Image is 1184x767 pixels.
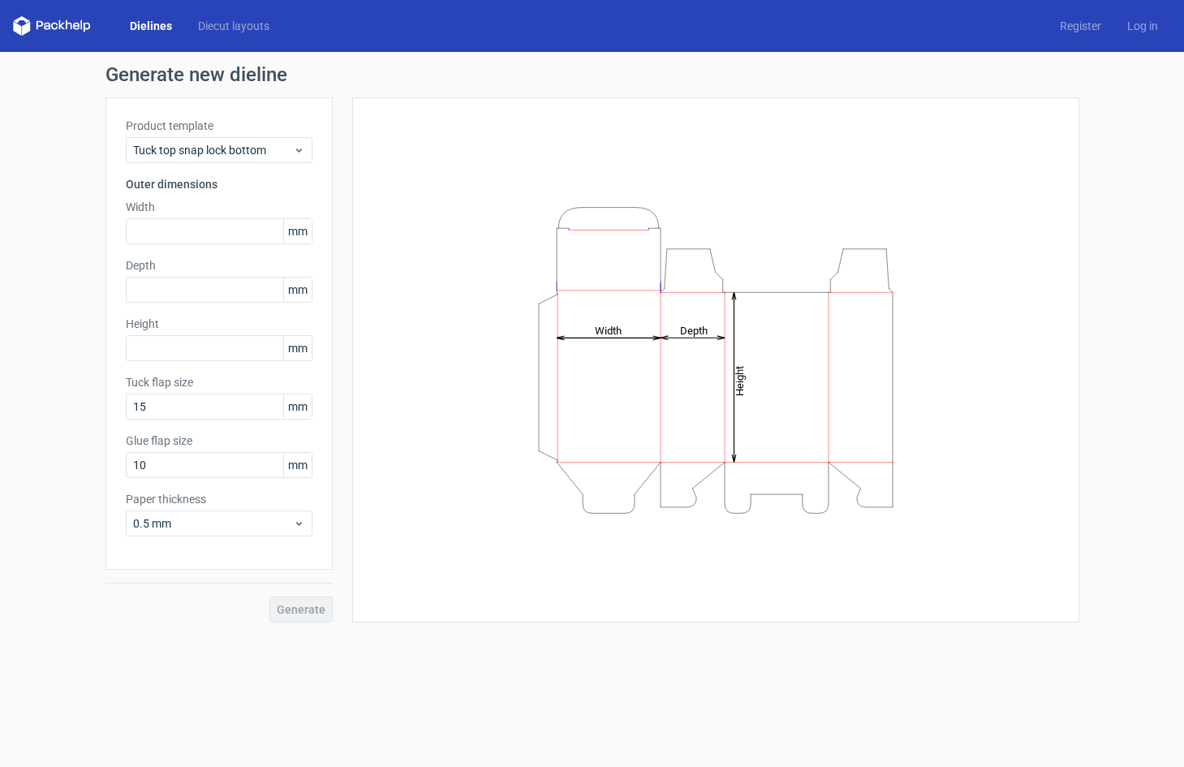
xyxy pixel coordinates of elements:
[126,316,312,332] label: Height
[1047,18,1114,34] a: Register
[105,65,1079,84] h1: Generate new dieline
[680,324,708,336] tspan: Depth
[126,257,312,274] label: Depth
[283,453,312,477] span: mm
[126,491,312,507] label: Paper thickness
[283,219,312,243] span: mm
[283,336,312,360] span: mm
[594,324,621,336] tspan: Width
[126,374,312,390] label: Tuck flap size
[734,365,746,395] tspan: Height
[126,199,312,215] label: Width
[126,176,312,192] h3: Outer dimensions
[126,433,312,449] label: Glue flap size
[283,278,312,302] span: mm
[283,394,312,419] span: mm
[1114,18,1171,34] a: Log in
[185,18,282,34] a: Diecut layouts
[117,18,185,34] a: Dielines
[133,515,293,532] span: 0.5 mm
[133,142,293,158] span: Tuck top snap lock bottom
[126,118,312,134] label: Product template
